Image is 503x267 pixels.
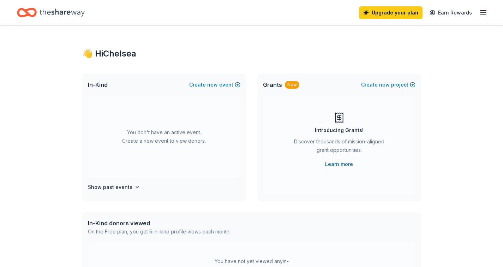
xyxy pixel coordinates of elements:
[88,81,108,89] span: In-Kind
[361,81,415,89] button: Createnewproject
[379,81,390,89] span: new
[263,81,282,89] span: Grants
[17,4,85,21] a: Home
[315,126,364,135] div: Introducing Grants!
[82,48,421,59] div: 👋 Hi Chelsea
[425,6,476,19] a: Earn Rewards
[325,160,353,168] a: Learn more
[88,219,230,227] div: In-Kind donors viewed
[207,81,218,89] span: new
[88,183,132,191] h4: Show past events
[88,183,140,191] button: Show past events
[189,81,240,89] button: Createnewevent
[88,227,230,236] div: On the Free plan, you get 5 in-kind profile views each month.
[285,81,299,89] div: New
[291,137,387,157] div: Discover thousands of mission-aligned grant opportunities.
[88,96,240,177] div: You don't have an active event. Create a new event to view donors.
[359,6,423,19] a: Upgrade your plan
